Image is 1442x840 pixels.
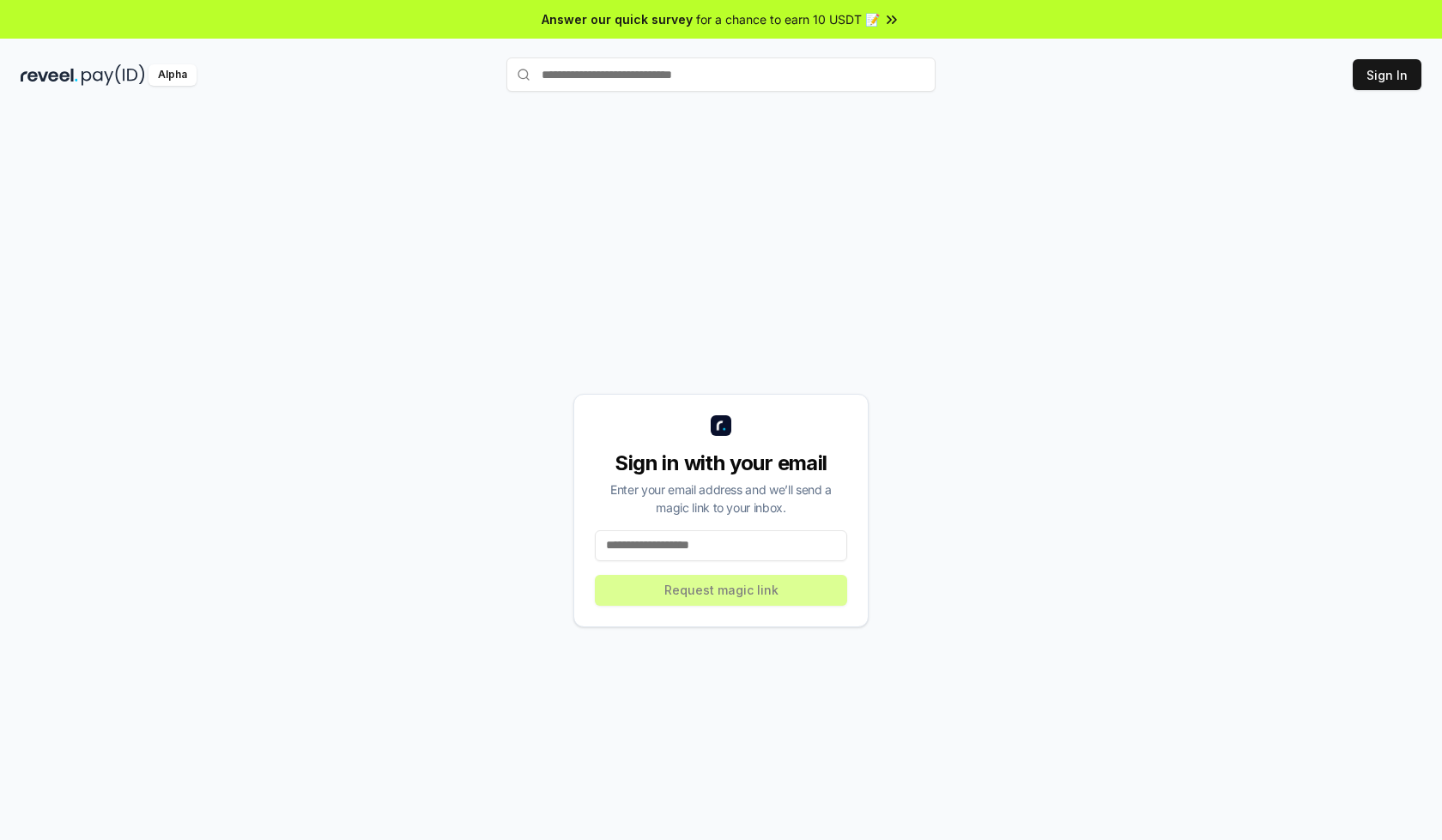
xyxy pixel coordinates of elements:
[595,480,847,517] div: Enter your email address and we’ll send a magic link to your inbox.
[711,415,731,436] img: logo_small
[82,64,145,86] img: pay_id
[542,10,693,28] span: Answer our quick survey
[148,64,197,86] div: Alpha
[21,64,78,86] img: reveel_dark
[1353,59,1421,90] button: Sign In
[595,450,847,477] div: Sign in with your email
[696,10,880,28] span: for a chance to earn 10 USDT 📝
